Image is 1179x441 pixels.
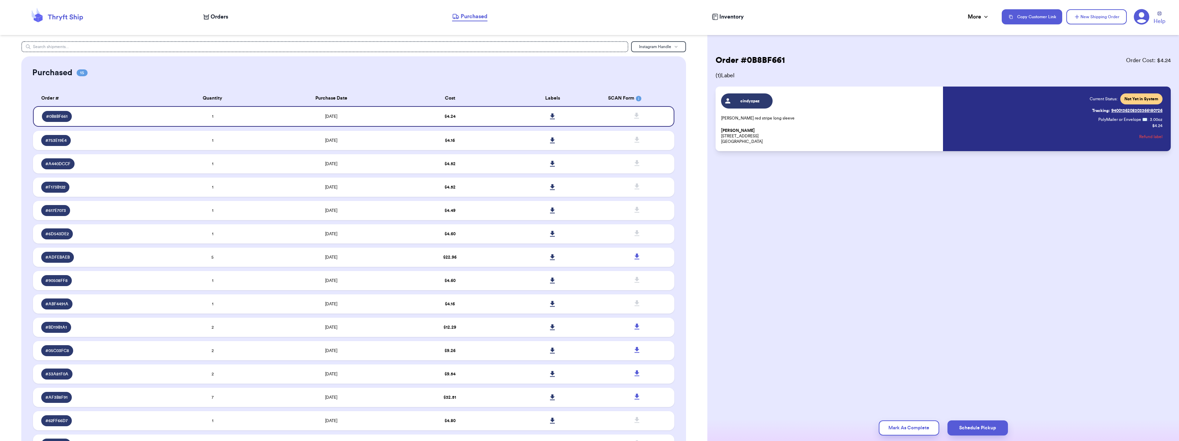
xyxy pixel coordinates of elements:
[1139,129,1163,144] button: Refund label
[32,67,72,78] h2: Purchased
[1002,9,1062,24] button: Copy Customer Link
[211,13,228,21] span: Orders
[461,12,487,21] span: Purchased
[212,185,213,189] span: 1
[721,128,939,144] p: [STREET_ADDRESS] [GEOGRAPHIC_DATA]
[639,45,671,49] span: Instagram Handle
[212,302,213,306] span: 1
[45,301,68,307] span: # ABF4491A
[325,208,337,213] span: [DATE]
[212,138,213,143] span: 1
[445,419,456,423] span: $ 4.80
[45,278,68,283] span: # 90508FF8
[325,255,337,259] span: [DATE]
[445,302,455,306] span: $ 4.16
[1154,17,1165,25] span: Help
[45,184,65,190] span: # F173B122
[734,98,766,104] span: cindyzpaz
[445,349,456,353] span: $ 9.26
[443,395,456,399] span: $ 32.51
[203,13,228,21] a: Orders
[45,371,68,377] span: # 33A81F0A
[325,372,337,376] span: [DATE]
[445,114,456,118] span: $ 4.24
[325,232,337,236] span: [DATE]
[443,255,457,259] span: $ 22.96
[325,325,337,329] span: [DATE]
[501,91,604,106] th: Labels
[212,232,213,236] span: 1
[325,395,337,399] span: [DATE]
[212,395,214,399] span: 7
[325,185,337,189] span: [DATE]
[1092,108,1110,113] span: Tracking:
[1147,117,1148,122] span: :
[721,115,939,121] p: [PERSON_NAME] red stripe long sleeve
[721,128,755,133] span: [PERSON_NAME]
[212,114,213,118] span: 1
[445,208,456,213] span: $ 4.49
[45,348,69,353] span: # 05C03FC8
[712,13,744,21] a: Inventory
[1126,56,1171,65] span: Order Cost: $ 4.24
[45,161,70,167] span: # A440DCCF
[211,255,214,259] span: 5
[264,91,398,106] th: Purchase Date
[968,13,989,21] div: More
[46,114,68,119] span: # 0B8BF661
[1092,105,1163,116] a: Tracking:9400136208303366180726
[398,91,501,106] th: Cost
[947,420,1008,436] button: Schedule Pickup
[45,231,69,237] span: # 6D543DE2
[325,302,337,306] span: [DATE]
[161,91,264,106] th: Quantity
[212,162,213,166] span: 1
[1098,117,1147,122] span: PolyMailer or Envelope ✉️
[445,162,456,166] span: $ 4.52
[212,208,213,213] span: 1
[443,325,456,329] span: $ 12.29
[445,232,456,236] span: $ 4.60
[879,420,939,436] button: Mark As Complete
[45,325,67,330] span: # BD19B1A1
[1150,117,1163,122] span: 3.00 oz
[1090,96,1118,102] span: Current Status:
[325,162,337,166] span: [DATE]
[325,279,337,283] span: [DATE]
[716,71,1171,80] span: ( 1 ) Label
[45,255,70,260] span: # ADFEBAEB
[45,138,67,143] span: # 753E19E4
[631,41,686,52] button: Instagram Handle
[77,69,88,76] span: 15
[212,349,214,353] span: 2
[212,372,214,376] span: 2
[1066,9,1127,24] button: New Shipping Order
[325,419,337,423] span: [DATE]
[716,55,785,66] h2: Order # 0B8BF661
[325,114,337,118] span: [DATE]
[1154,11,1165,25] a: Help
[212,419,213,423] span: 1
[325,349,337,353] span: [DATE]
[33,91,161,106] th: Order #
[452,12,487,21] a: Purchased
[1124,96,1158,102] span: Not Yet in System
[212,279,213,283] span: 1
[45,395,68,400] span: # AF3B8F91
[21,41,629,52] input: Search shipments...
[445,138,455,143] span: $ 4.16
[445,372,456,376] span: $ 9.54
[1152,123,1163,128] p: $ 4.24
[445,185,456,189] span: $ 4.52
[719,13,744,21] span: Inventory
[445,279,456,283] span: $ 4.60
[608,95,666,102] div: SCAN Form
[212,325,214,329] span: 2
[45,418,68,423] span: # 62FF66D7
[45,208,66,213] span: # 617E7073
[325,138,337,143] span: [DATE]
